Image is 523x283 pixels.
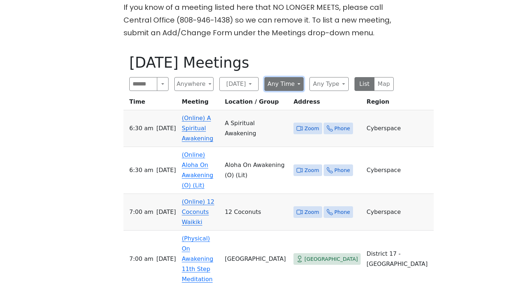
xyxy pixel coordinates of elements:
[129,77,157,91] input: Search
[222,110,291,147] td: A Spiritual Awakening
[335,166,350,175] span: Phone
[182,235,214,283] a: (Physical) On Awakening 11th Step Meditation
[304,166,319,175] span: Zoom
[364,194,433,231] td: Cyberspace
[182,151,214,189] a: (Online) Aloha On Awakening (O) (Lit)
[364,110,433,147] td: Cyberspace
[222,194,291,231] td: 12 Coconuts
[264,77,304,91] button: Any Time
[157,77,169,91] button: Search
[129,54,394,71] h1: [DATE] Meetings
[354,77,374,91] button: List
[174,77,214,91] button: Anywhere
[364,147,433,194] td: Cyberspace
[182,115,214,142] a: (Online) A Spiritual Awakening
[129,165,153,175] span: 6:30 AM
[129,123,153,133] span: 6:30 AM
[156,207,176,217] span: [DATE]
[304,124,319,133] span: Zoom
[335,208,350,217] span: Phone
[129,254,153,264] span: 7:00 AM
[182,198,215,226] a: (Online) 12 Coconuts Waikiki
[304,255,358,264] span: [GEOGRAPHIC_DATA]
[364,97,433,110] th: Region
[222,97,291,110] th: Location / Group
[179,97,222,110] th: Meeting
[123,1,400,39] p: If you know of a meeting listed here that NO LONGER MEETS, please call Central Office (808-946-14...
[156,254,176,264] span: [DATE]
[335,124,350,133] span: Phone
[291,97,364,110] th: Address
[123,97,179,110] th: Time
[129,207,153,217] span: 7:00 AM
[156,123,176,133] span: [DATE]
[309,77,349,91] button: Any Type
[222,147,291,194] td: Aloha On Awakening (O) (Lit)
[304,208,319,217] span: Zoom
[374,77,394,91] button: Map
[219,77,259,91] button: [DATE]
[156,165,176,175] span: [DATE]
